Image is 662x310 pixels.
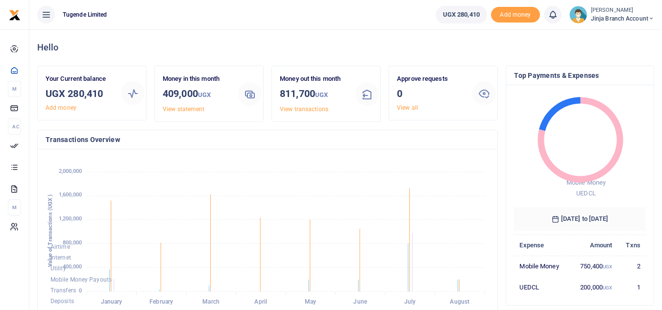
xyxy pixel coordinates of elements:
[8,81,21,97] li: M
[202,299,220,306] tspan: March
[149,299,173,306] tspan: February
[163,86,230,102] h3: 409,000
[436,6,487,24] a: UGX 280,410
[280,74,347,84] p: Money out this month
[491,7,540,23] li: Toup your wallet
[59,10,111,19] span: Tugende Limited
[9,11,21,18] a: logo-small logo-large logo-large
[603,264,612,269] small: UGX
[514,207,646,231] h6: [DATE] to [DATE]
[59,216,82,222] tspan: 1,200,000
[514,235,570,256] th: Expense
[569,6,587,24] img: profile-user
[163,74,230,84] p: Money in this month
[397,74,465,84] p: Approve requests
[9,9,21,21] img: logo-small
[63,263,82,270] tspan: 400,000
[46,104,76,111] a: Add money
[46,134,490,145] h4: Transactions Overview
[603,285,612,290] small: UGX
[617,277,646,297] td: 1
[46,74,113,84] p: Your Current balance
[8,119,21,135] li: Ac
[50,254,71,261] span: Internet
[50,265,66,272] span: Utility
[280,86,347,102] h3: 811,700
[8,199,21,215] li: M
[570,235,617,256] th: Amount
[198,91,211,98] small: UGX
[59,168,82,174] tspan: 2,000,000
[50,276,112,283] span: Mobile Money Payouts
[591,6,654,15] small: [PERSON_NAME]
[59,192,82,198] tspan: 1,600,000
[491,7,540,23] span: Add money
[570,277,617,297] td: 200,000
[443,10,480,20] span: UGX 280,410
[163,106,204,113] a: View statement
[569,6,654,24] a: profile-user [PERSON_NAME] Jinja branch account
[591,14,654,23] span: Jinja branch account
[37,42,654,53] h4: Hello
[514,70,646,81] h4: Top Payments & Expenses
[617,256,646,277] td: 2
[577,190,596,197] span: UEDCL
[397,86,465,101] h3: 0
[570,256,617,277] td: 750,400
[50,287,76,294] span: Transfers
[79,287,82,294] tspan: 0
[63,239,82,246] tspan: 800,000
[50,243,70,250] span: Airtime
[315,91,328,98] small: UGX
[397,104,418,111] a: View all
[50,298,74,305] span: Deposits
[617,235,646,256] th: Txns
[450,299,469,306] tspan: August
[47,194,53,267] text: Value of Transactions (UGX )
[566,179,606,186] span: Mobile Money
[280,106,328,113] a: View transactions
[514,277,570,297] td: UEDCL
[101,299,123,306] tspan: January
[432,6,491,24] li: Wallet ballance
[514,256,570,277] td: Mobile Money
[491,10,540,18] a: Add money
[46,86,113,101] h3: UGX 280,410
